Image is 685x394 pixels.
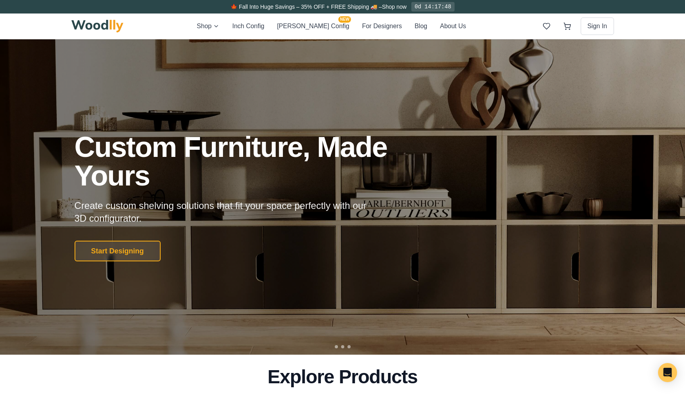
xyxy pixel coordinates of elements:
[75,133,430,190] h1: Custom Furniture, Made Yours
[411,2,454,12] div: 0d 14:17:48
[382,4,407,10] a: Shop now
[75,241,161,261] button: Start Designing
[232,21,264,31] button: Inch Config
[75,367,611,386] h2: Explore Products
[338,16,351,23] span: NEW
[277,21,349,31] button: [PERSON_NAME] ConfigNEW
[362,21,402,31] button: For Designers
[197,21,219,31] button: Shop
[414,21,427,31] button: Blog
[440,21,466,31] button: About Us
[658,363,677,382] div: Open Intercom Messenger
[581,17,614,35] button: Sign In
[71,20,124,33] img: Woodlly
[75,199,379,225] p: Create custom shelving solutions that fit your space perfectly with our 3D configurator.
[230,4,382,10] span: 🍁 Fall Into Huge Savings – 35% OFF + FREE Shipping 🚚 –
